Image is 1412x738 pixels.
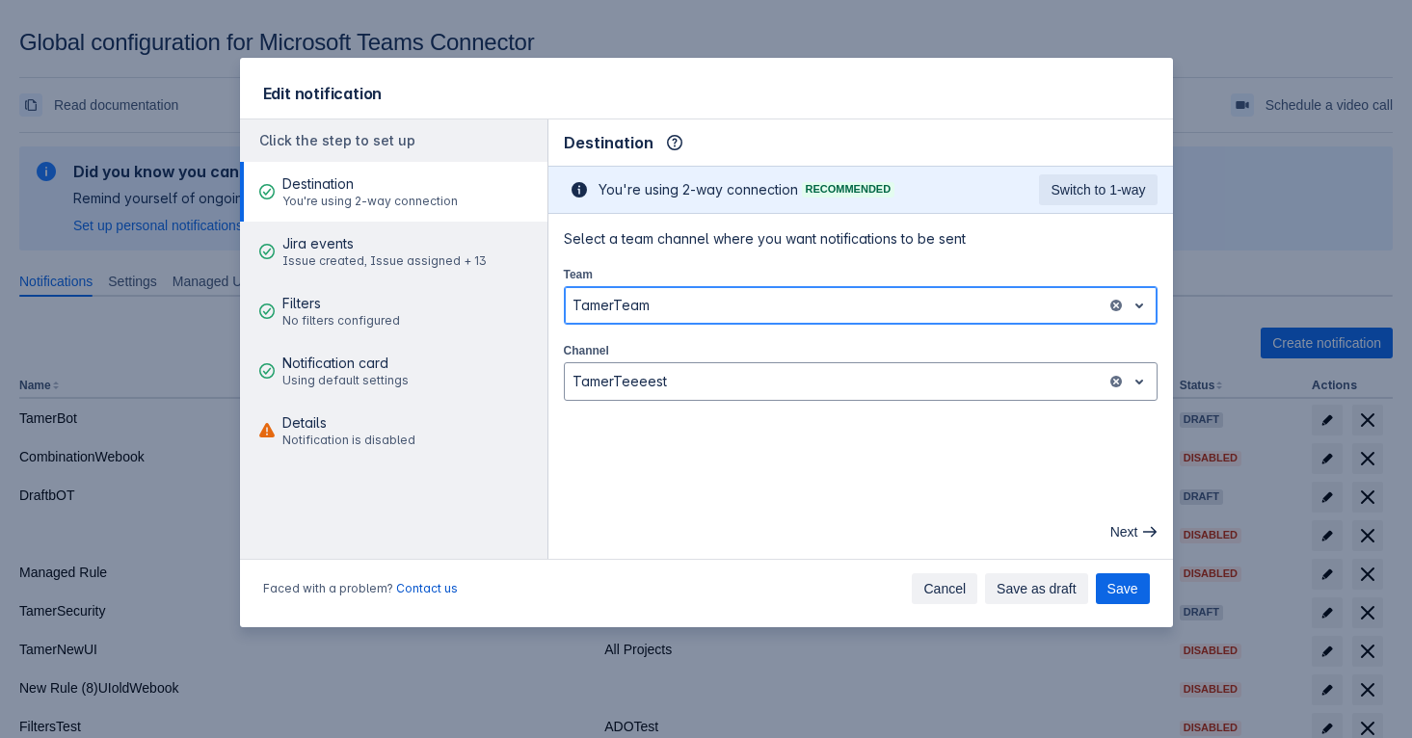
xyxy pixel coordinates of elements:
span: Recommended [802,184,895,195]
span: Click the step to set up [259,132,415,148]
label: Team [564,267,593,282]
span: Faced with a problem? [263,581,458,596]
span: good [259,184,275,199]
span: No filters configured [282,313,400,329]
span: good [259,244,275,259]
span: Notification card [282,354,409,373]
span: Destination [282,174,458,194]
span: open [1128,370,1151,393]
span: good [259,363,275,379]
button: Cancel [912,573,977,604]
span: Save [1107,573,1138,604]
span: Using default settings [282,373,409,388]
span: Jira events [282,234,487,253]
span: Destination [564,131,653,154]
span: Edit notification [263,84,383,103]
span: Issue created, Issue assigned + 13 [282,253,487,269]
button: clear [1108,298,1124,313]
span: open [1128,294,1151,317]
span: You're using 2-way connection [282,194,458,209]
button: clear [1108,374,1124,389]
span: Details [282,413,415,433]
span: warn [259,423,275,438]
span: Cancel [923,573,966,604]
button: Save as draft [985,573,1088,604]
span: Save as draft [997,573,1077,604]
span: Switch to 1-way [1051,174,1145,205]
span: good [259,303,275,319]
button: Save [1096,573,1150,604]
button: Next [1099,516,1165,547]
span: Notification is disabled [282,433,415,448]
span: Next [1110,516,1138,547]
button: Switch to 1-way [1039,174,1157,205]
span: You're using 2-way connection [599,180,798,199]
label: Channel [564,343,609,358]
span: Select a team channel where you want notifications to be sent [564,229,1158,249]
a: Contact us [396,581,458,595]
span: Filters [282,294,400,313]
